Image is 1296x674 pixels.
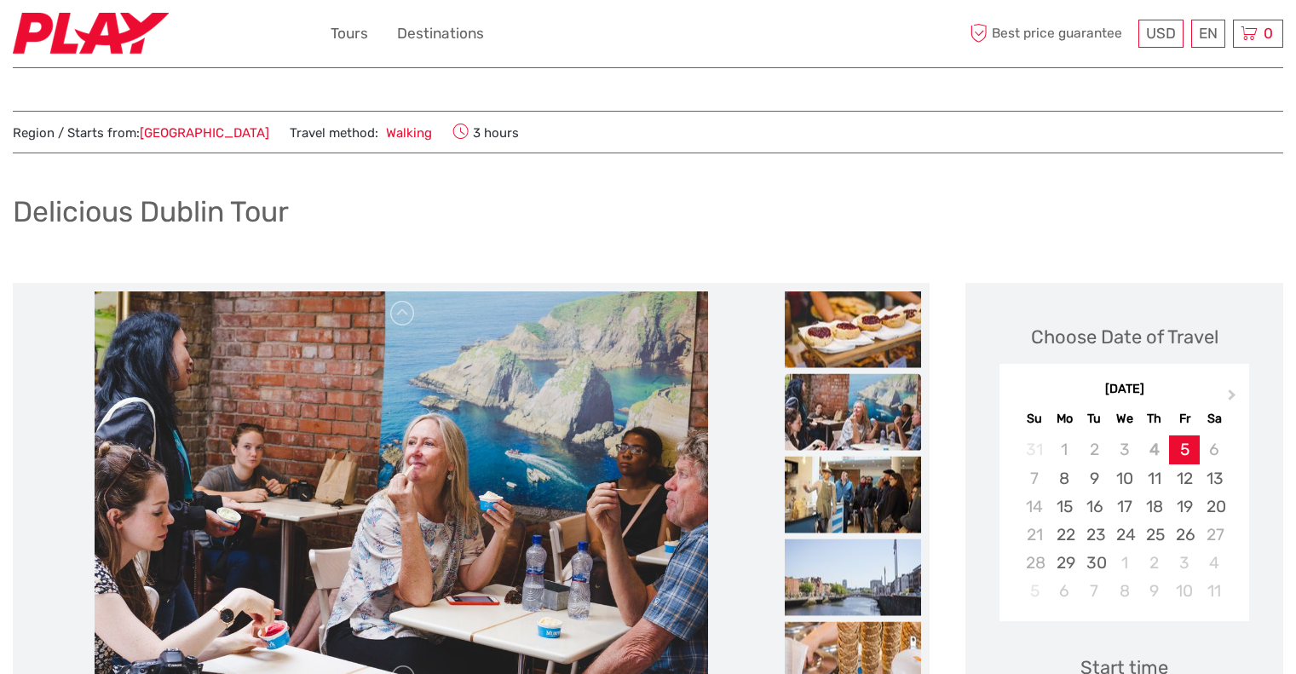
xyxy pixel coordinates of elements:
[13,124,269,142] span: Region / Starts from:
[1169,407,1199,430] div: Fr
[1019,549,1049,577] div: Not available Sunday, September 28th, 2025
[785,374,921,451] img: 20023fa07fbd49b285c23141aa3c3dd0_slider_thumbnail.jpg
[1169,435,1199,464] div: Choose Friday, September 5th, 2025
[1200,464,1230,493] div: Choose Saturday, September 13th, 2025
[13,13,169,55] img: 2467-7e1744d7-2434-4362-8842-68c566c31c52_logo_small.jpg
[1050,464,1080,493] div: Choose Monday, September 8th, 2025
[331,21,368,46] a: Tours
[1139,464,1169,493] div: Choose Thursday, September 11th, 2025
[378,125,432,141] a: Walking
[1005,435,1244,605] div: month 2025-09
[1109,493,1139,521] div: Choose Wednesday, September 17th, 2025
[1109,435,1139,464] div: Not available Wednesday, September 3rd, 2025
[1050,577,1080,605] div: Choose Monday, October 6th, 2025
[140,125,269,141] a: [GEOGRAPHIC_DATA]
[1169,549,1199,577] div: Choose Friday, October 3rd, 2025
[965,20,1134,48] span: Best price guarantee
[1050,407,1080,430] div: Mo
[1169,577,1199,605] div: Choose Friday, October 10th, 2025
[397,21,484,46] a: Destinations
[1200,435,1230,464] div: Not available Saturday, September 6th, 2025
[1050,493,1080,521] div: Choose Monday, September 15th, 2025
[1169,493,1199,521] div: Choose Friday, September 19th, 2025
[1050,521,1080,549] div: Choose Monday, September 22nd, 2025
[1109,521,1139,549] div: Choose Wednesday, September 24th, 2025
[1200,549,1230,577] div: Choose Saturday, October 4th, 2025
[1109,577,1139,605] div: Choose Wednesday, October 8th, 2025
[1080,577,1109,605] div: Choose Tuesday, October 7th, 2025
[1019,435,1049,464] div: Not available Sunday, August 31st, 2025
[1139,577,1169,605] div: Choose Thursday, October 9th, 2025
[1080,549,1109,577] div: Choose Tuesday, September 30th, 2025
[1019,521,1049,549] div: Not available Sunday, September 21st, 2025
[1139,549,1169,577] div: Choose Thursday, October 2nd, 2025
[1191,20,1225,48] div: EN
[1139,435,1169,464] div: Not available Thursday, September 4th, 2025
[1200,521,1230,549] div: Not available Saturday, September 27th, 2025
[1109,464,1139,493] div: Choose Wednesday, September 10th, 2025
[1080,435,1109,464] div: Not available Tuesday, September 2nd, 2025
[452,120,519,144] span: 3 hours
[785,457,921,533] img: 7fb69118e62f4e02be8a63f886813625_slider_thumbnail.jpg
[1139,407,1169,430] div: Th
[1261,25,1276,42] span: 0
[1200,493,1230,521] div: Choose Saturday, September 20th, 2025
[1200,577,1230,605] div: Choose Saturday, October 11th, 2025
[999,381,1249,399] div: [DATE]
[1050,435,1080,464] div: Not available Monday, September 1st, 2025
[1050,549,1080,577] div: Choose Monday, September 29th, 2025
[1080,464,1109,493] div: Choose Tuesday, September 9th, 2025
[13,194,289,229] h1: Delicious Dublin Tour
[1019,407,1049,430] div: Su
[1169,521,1199,549] div: Choose Friday, September 26th, 2025
[290,120,432,144] span: Travel method:
[1080,521,1109,549] div: Choose Tuesday, September 23rd, 2025
[1220,385,1247,412] button: Next Month
[1139,493,1169,521] div: Choose Thursday, September 18th, 2025
[1019,493,1049,521] div: Not available Sunday, September 14th, 2025
[1146,25,1176,42] span: USD
[1019,464,1049,493] div: Not available Sunday, September 7th, 2025
[1109,407,1139,430] div: We
[785,291,921,368] img: e7931cbc5a6444fc9ffff4ab8e17d5ce_slider_thumbnail.jpg
[1080,407,1109,430] div: Tu
[785,539,921,616] img: 044fb25f39154318a51b665d5a051336_slider_thumbnail.jpg
[1109,549,1139,577] div: Choose Wednesday, October 1st, 2025
[1139,521,1169,549] div: Choose Thursday, September 25th, 2025
[1169,464,1199,493] div: Choose Friday, September 12th, 2025
[1031,324,1218,350] div: Choose Date of Travel
[1080,493,1109,521] div: Choose Tuesday, September 16th, 2025
[1200,407,1230,430] div: Sa
[1019,577,1049,605] div: Not available Sunday, October 5th, 2025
